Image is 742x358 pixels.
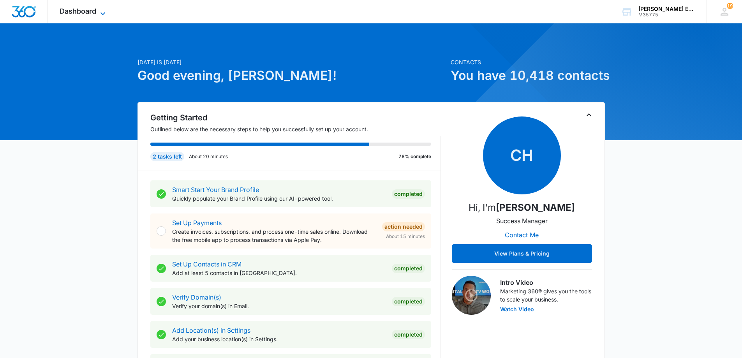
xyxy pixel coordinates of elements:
p: Quickly populate your Brand Profile using our AI-powered tool. [172,194,386,203]
p: 78% complete [398,153,431,160]
p: About 20 minutes [189,153,228,160]
span: Dashboard [60,7,96,15]
span: 19 [727,3,733,9]
span: About 15 minutes [386,233,425,240]
img: Intro Video [452,276,491,315]
p: Hi, I'm [469,201,575,215]
strong: [PERSON_NAME] [496,202,575,213]
p: Contacts [451,58,605,66]
h1: Good evening, [PERSON_NAME]! [137,66,446,85]
h1: You have 10,418 contacts [451,66,605,85]
div: account id [638,12,695,18]
a: Set Up Payments [172,219,222,227]
p: Success Manager [496,216,548,226]
div: Completed [392,330,425,339]
button: View Plans & Pricing [452,244,592,263]
div: account name [638,6,695,12]
button: Watch Video [500,307,534,312]
h2: Getting Started [150,112,441,123]
div: Completed [392,297,425,306]
p: Outlined below are the necessary steps to help you successfully set up your account. [150,125,441,133]
div: Action Needed [382,222,425,231]
a: Set Up Contacts in CRM [172,260,241,268]
p: Add your business location(s) in Settings. [172,335,386,343]
p: Marketing 360® gives you the tools to scale your business. [500,287,592,303]
p: Add at least 5 contacts in [GEOGRAPHIC_DATA]. [172,269,386,277]
h3: Intro Video [500,278,592,287]
div: notifications count [727,3,733,9]
span: CH [483,116,561,194]
a: Add Location(s) in Settings [172,326,250,334]
button: Contact Me [497,226,546,244]
a: Verify Domain(s) [172,293,221,301]
p: Create invoices, subscriptions, and process one-time sales online. Download the free mobile app t... [172,227,376,244]
a: Smart Start Your Brand Profile [172,186,259,194]
p: Verify your domain(s) in Email. [172,302,386,310]
button: Toggle Collapse [584,110,594,120]
p: [DATE] is [DATE] [137,58,446,66]
div: Completed [392,264,425,273]
div: 2 tasks left [150,152,184,161]
div: Completed [392,189,425,199]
